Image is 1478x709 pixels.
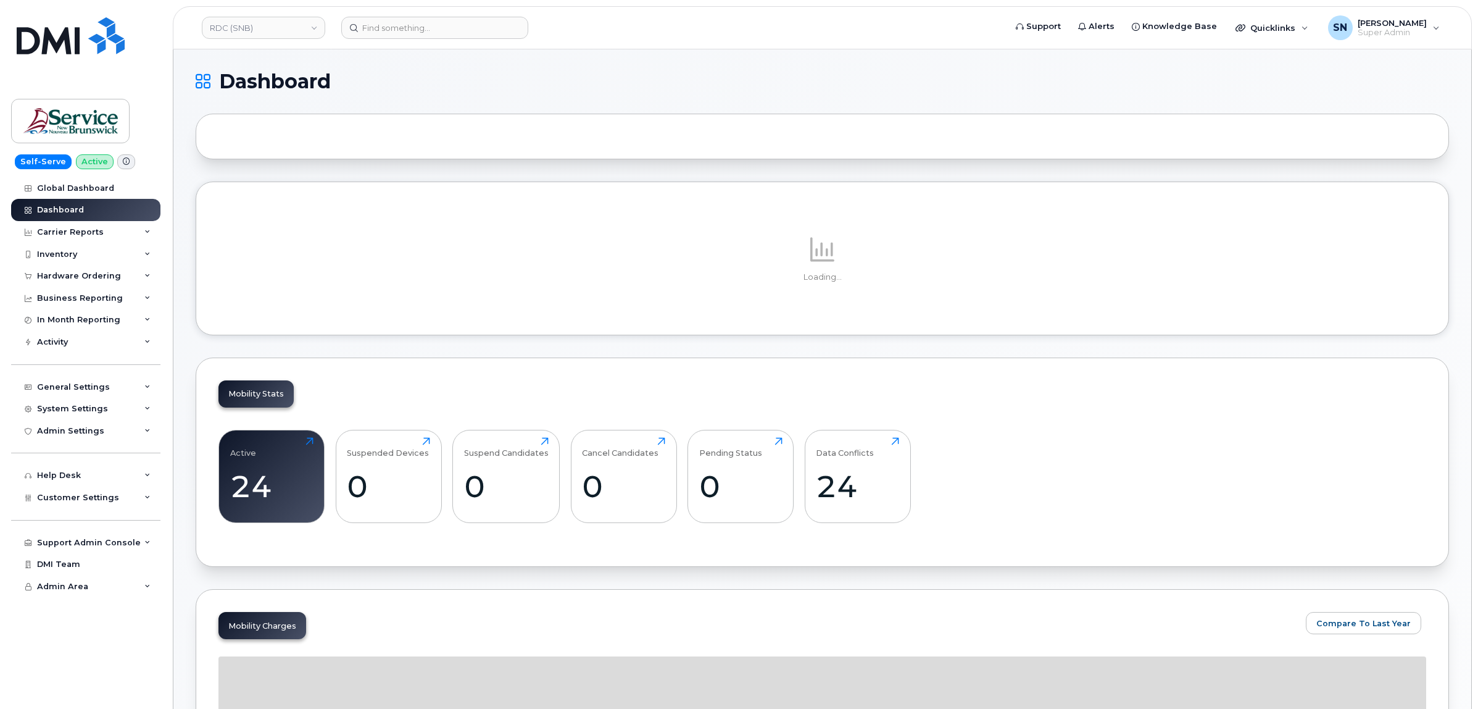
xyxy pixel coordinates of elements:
[699,468,783,505] div: 0
[347,437,429,458] div: Suspended Devices
[582,437,658,458] div: Cancel Candidates
[464,437,549,516] a: Suspend Candidates0
[582,437,665,516] a: Cancel Candidates0
[347,468,430,505] div: 0
[347,437,430,516] a: Suspended Devices0
[816,437,874,458] div: Data Conflicts
[1316,618,1411,629] span: Compare To Last Year
[816,437,899,516] a: Data Conflicts24
[464,437,549,458] div: Suspend Candidates
[699,437,783,516] a: Pending Status0
[816,468,899,505] div: 24
[464,468,549,505] div: 0
[230,437,313,516] a: Active24
[1306,612,1421,634] button: Compare To Last Year
[699,437,762,458] div: Pending Status
[582,468,665,505] div: 0
[230,437,256,458] div: Active
[219,72,331,91] span: Dashboard
[230,468,313,505] div: 24
[218,272,1426,283] p: Loading...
